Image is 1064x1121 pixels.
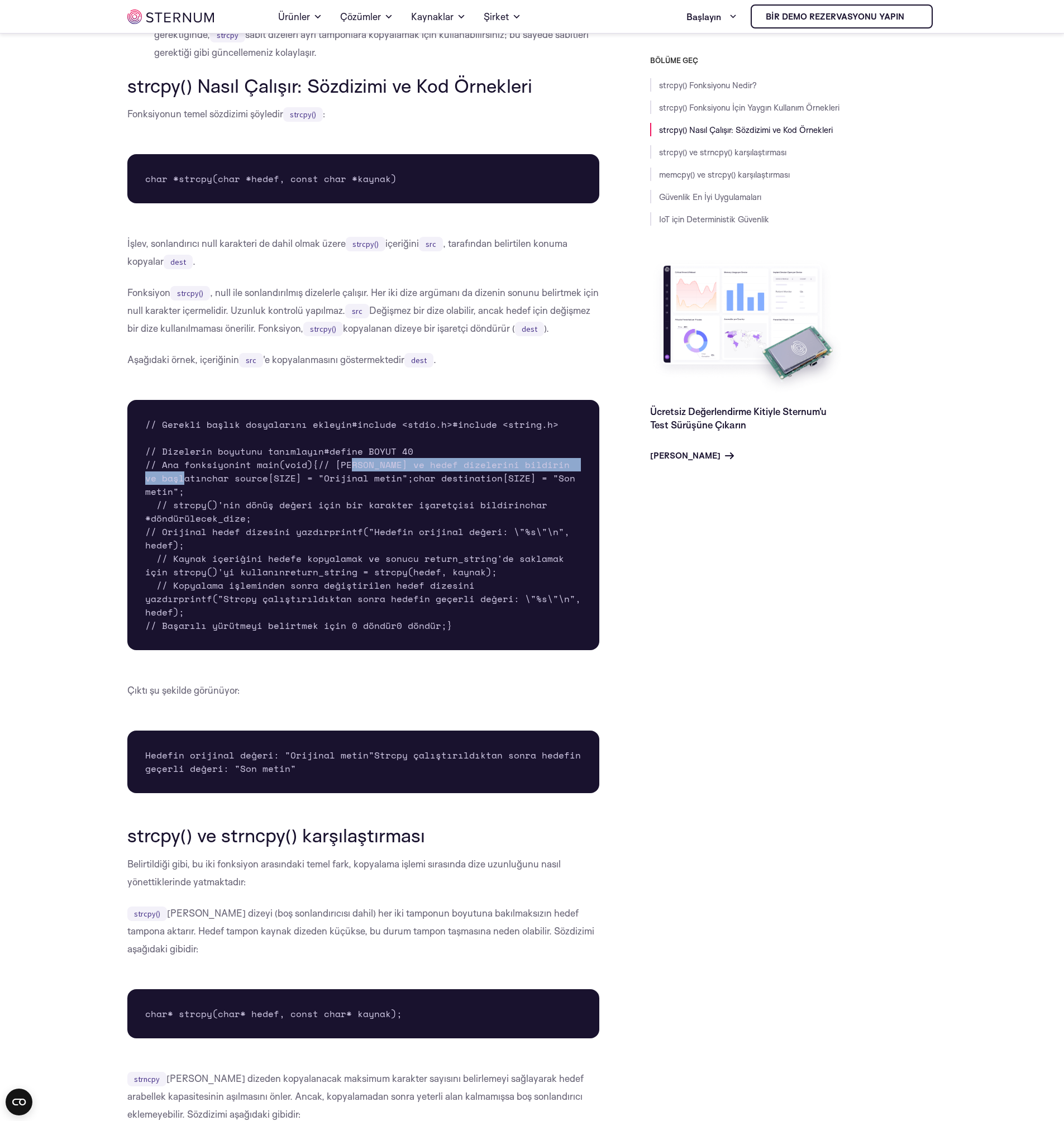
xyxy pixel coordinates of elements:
[127,74,532,97] font: strcpy() Nasıl Çalışır: Sözdizimi ve Kod Örnekleri
[686,11,721,22] font: Başlayın
[145,525,330,538] font: // Orijinal hedef dizesini yazdır
[909,12,918,21] img: göğüs kemiği iot
[650,406,827,431] a: Ücretsiz Değerlendirme Kitiyle Sternum'u Test Sürüşüne Çıkarın
[145,619,397,632] font: // Başarılı yürütmeyi belirtmek için 0 döndür
[127,108,283,120] font: Fonksiyonun temel sözdizimi şöyledir
[145,458,575,485] font: // [PERSON_NAME] ve hedef dizelerini bildirin ve başlatın
[145,592,586,619] font: printf("Strcpy çalıştırıldıktan sonra hedefin geçerli değeri: \"%s\"\n", hedef);
[313,458,318,471] font: {
[127,237,346,249] font: İşlev, sonlandırıcı null karakteri de dahil olmak üzere
[164,255,193,269] code: dest
[145,445,324,458] font: // Dizelerin boyutunu tanımlayın
[650,257,846,396] img: Ücretsiz Değerlendirme Kitiyle Sternum'u Test Sürüşüne Çıkarın
[419,237,443,251] code: src
[278,11,310,22] font: Ürünler
[170,286,210,300] code: strcpy()
[346,237,385,251] code: strcpy()
[127,287,170,298] font: Fonksiyon
[127,907,594,955] font: [PERSON_NAME] dizeyi (boş sonlandırıcısı dahil) her iki tamponun boyutuna bakılmaksızın hedef tam...
[127,823,425,847] font: strcpy() ve strncpy() karşılaştırması
[154,28,589,58] font: sabit dizeleri ayrı tamponlara kopyalamak için kullanabilirsiniz; bu sayede sabitleri gerektiği g...
[239,353,263,368] code: src
[397,619,447,632] font: 0 döndür;
[659,147,786,158] a: strcpy() ve strncpy() karşılaştırması
[385,237,419,249] font: içeriğini
[751,4,933,28] a: Bir demo rezervasyonu yapın
[127,684,240,696] font: Çıktı şu şekilde görünüyor:
[145,552,570,579] font: // Kaynak içeriğini hedefe kopyalamak ve sonucu return_string'de saklamak için strcpy()'yi kullanın
[515,322,544,336] code: dest
[154,11,497,40] font: Gelecekte değişebilecek dize sabitlerini depolamanız gerektiğinde,
[404,353,433,368] code: dest
[352,418,452,431] font: #include <stdio.h>
[324,445,413,458] font: #define BOYUT 40
[127,907,167,921] code: strcpy()
[411,11,454,22] font: Kaynaklar
[145,1007,402,1020] font: char* strcpy(char* hedef, const char* kaynak);
[303,322,343,336] code: strcpy()
[145,458,235,471] font: // Ana fonksiyon
[650,449,734,462] a: [PERSON_NAME]
[659,169,790,180] a: memcpy() ve strcpy() karşılaştırması
[343,322,515,334] font: kopyalanan dizeye bir işaretçi döndürür (
[145,418,352,431] font: // Gerekli başlık dosyalarını ekleyin
[145,748,586,775] font: Strcpy çalıştırıldıktan sonra hedefin geçerli değeri: "Son metin"
[659,125,833,135] a: strcpy() Nasıl Çalışır: Sözdizimi ve Kod Örnekleri
[193,255,195,267] font: .
[127,287,599,316] font: , null ile sonlandırılmış dizelerle çalışır. Her iki dize argümanı da dizenin sonunu belirtmek iç...
[210,28,245,42] code: strcpy
[650,56,698,65] font: BÖLÜME GEÇ
[484,11,509,22] font: Şirket
[659,214,769,225] a: IoT için Deterministik Güvenlik
[6,1089,32,1115] button: Open CMP widget
[145,525,575,552] font: printf("Hedefin orijinal değeri: \"%s\"\n", hedef);
[686,6,737,28] a: Başlayın
[452,418,559,431] font: #include <string.h>
[283,107,323,122] code: strcpy()
[345,304,369,318] code: src
[659,102,839,113] a: strcpy() Fonksiyonu İçin Yaygın Kullanım Örnekleri
[766,11,904,22] font: Bir demo rezervasyonu yapın
[235,458,313,471] font: int main(void)
[650,450,721,461] font: [PERSON_NAME]
[156,498,525,512] font: // strcpy()'nin dönüş değeri için bir karakter işaretçisi bildirin
[285,565,497,579] font: return_string = strcpy(hedef, kaynak);
[323,108,326,120] font: :
[145,498,553,525] font: char *döndürülecek_dize;
[127,9,214,24] img: göğüs kemiği iot
[659,80,757,90] a: strcpy() Fonksiyonu Nedir?
[340,11,381,22] font: Çözümler
[207,471,413,485] font: char source[SIZE] = "Orijinal metin";
[433,354,436,365] font: .
[127,354,239,365] font: Aşağıdaki örnek, içeriğinin
[145,471,581,498] font: char destination[SIZE] = "Son metin";
[263,354,404,365] font: 'e kopyalanmasını göstermektedir
[145,748,374,762] font: Hedefin orijinal değeri: "Orijinal metin"
[659,192,761,202] a: Güvenlik En İyi Uygulamaları
[127,858,561,888] font: Belirtildiği gibi, bu iki fonksiyon arasındaki temel fark, kopyalama işlemi sırasında dize uzunlu...
[447,619,452,632] font: }
[145,579,480,605] font: // Kopyalama işleminden sonra değiştirilen hedef dizesini yazdır
[145,172,397,185] font: char *strcpy(char *hedef, const char *kaynak)
[544,322,549,334] font: ).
